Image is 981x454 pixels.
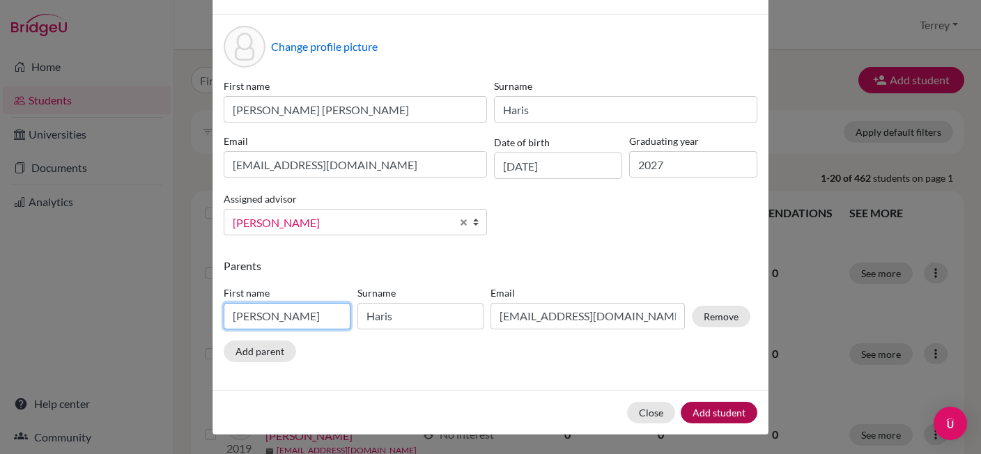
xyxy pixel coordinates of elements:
label: Surname [494,79,757,93]
label: Assigned advisor [224,191,297,206]
button: Add student [681,402,757,423]
input: dd/mm/yyyy [494,152,622,179]
label: Email [224,134,487,148]
span: [PERSON_NAME] [233,214,451,232]
label: First name [224,285,350,300]
label: Graduating year [629,134,757,148]
label: Date of birth [494,135,550,150]
label: First name [224,79,487,93]
p: Parents [224,258,757,274]
button: Close [627,402,675,423]
button: Remove [692,306,750,327]
button: Add parent [224,340,296,362]
label: Surname [357,285,484,300]
div: Profile picture [224,26,265,68]
div: Open Intercom Messenger [934,407,967,440]
label: Email [490,285,685,300]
